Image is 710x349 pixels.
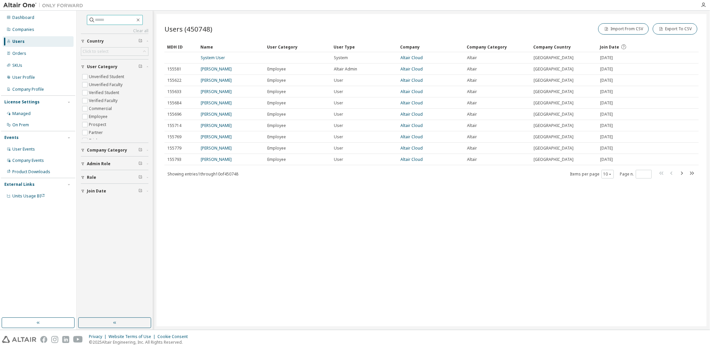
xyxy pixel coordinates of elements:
[167,42,195,52] div: MDH ID
[201,123,232,128] a: [PERSON_NAME]
[400,111,423,117] a: Altair Cloud
[87,148,127,153] span: Company Category
[12,27,34,32] div: Companies
[201,66,232,72] a: [PERSON_NAME]
[400,134,423,140] a: Altair Cloud
[87,64,118,69] span: User Category
[167,89,181,94] span: 155633
[87,188,106,194] span: Join Date
[51,336,58,343] img: instagram.svg
[600,89,613,94] span: [DATE]
[533,42,594,52] div: Company Country
[334,78,343,83] span: User
[167,134,181,140] span: 155769
[167,171,238,177] span: Showing entries 1 through 10 of 450748
[600,157,613,162] span: [DATE]
[200,42,262,52] div: Name
[600,55,613,60] span: [DATE]
[89,73,125,81] label: Unverified Student
[40,336,47,343] img: facebook.svg
[534,123,574,128] span: [GEOGRAPHIC_DATA]
[467,78,477,83] span: Altair
[12,147,35,152] div: User Events
[467,42,528,52] div: Company Category
[89,105,113,113] label: Commercial
[167,100,181,106] span: 155684
[334,66,357,72] span: Altair Admin
[167,157,181,162] span: 155793
[89,137,99,145] label: Trial
[138,188,142,194] span: Clear filter
[109,334,157,339] div: Website Terms of Use
[81,48,148,56] div: Click to select
[334,157,343,162] span: User
[534,100,574,106] span: [GEOGRAPHIC_DATA]
[83,49,109,54] div: Click to select
[534,134,574,140] span: [GEOGRAPHIC_DATA]
[600,78,613,83] span: [DATE]
[467,89,477,94] span: Altair
[467,100,477,106] span: Altair
[89,129,104,137] label: Partner
[267,134,286,140] span: Employee
[467,112,477,117] span: Altair
[467,55,477,60] span: Altair
[87,39,104,44] span: Country
[4,135,19,140] div: Events
[267,157,286,162] span: Employee
[534,157,574,162] span: [GEOGRAPHIC_DATA]
[400,100,423,106] a: Altair Cloud
[167,78,181,83] span: 155622
[12,158,44,163] div: Company Events
[334,134,343,140] span: User
[157,334,192,339] div: Cookie Consent
[89,339,192,345] p: © 2025 Altair Engineering, Inc. All Rights Reserved.
[600,146,613,151] span: [DATE]
[600,134,613,140] span: [DATE]
[400,77,423,83] a: Altair Cloud
[12,122,29,128] div: On Prem
[600,123,613,128] span: [DATE]
[334,100,343,106] span: User
[167,66,181,72] span: 155581
[89,121,108,129] label: Prospect
[167,123,181,128] span: 155714
[201,89,232,94] a: [PERSON_NAME]
[267,78,286,83] span: Employee
[334,42,395,52] div: User Type
[600,44,619,50] span: Join Date
[267,66,286,72] span: Employee
[400,66,423,72] a: Altair Cloud
[267,146,286,151] span: Employee
[467,134,477,140] span: Altair
[138,39,142,44] span: Clear filter
[400,89,423,94] a: Altair Cloud
[467,146,477,151] span: Altair
[89,334,109,339] div: Privacy
[81,157,148,171] button: Admin Role
[201,134,232,140] a: [PERSON_NAME]
[201,100,232,106] a: [PERSON_NAME]
[87,175,96,180] span: Role
[467,66,477,72] span: Altair
[267,42,328,52] div: User Category
[81,184,148,198] button: Join Date
[81,34,148,49] button: Country
[621,44,627,50] svg: Date when the user was first added or directly signed up. If the user was deleted and later re-ad...
[81,170,148,185] button: Role
[267,123,286,128] span: Employee
[400,157,423,162] a: Altair Cloud
[12,63,22,68] div: SKUs
[62,336,69,343] img: linkedin.svg
[598,23,649,35] button: Import From CSV
[201,111,232,117] a: [PERSON_NAME]
[12,51,26,56] div: Orders
[653,23,697,35] button: Export To CSV
[534,112,574,117] span: [GEOGRAPHIC_DATA]
[201,157,232,162] a: [PERSON_NAME]
[267,89,286,94] span: Employee
[620,170,652,178] span: Page n.
[12,87,44,92] div: Company Profile
[138,148,142,153] span: Clear filter
[12,39,25,44] div: Users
